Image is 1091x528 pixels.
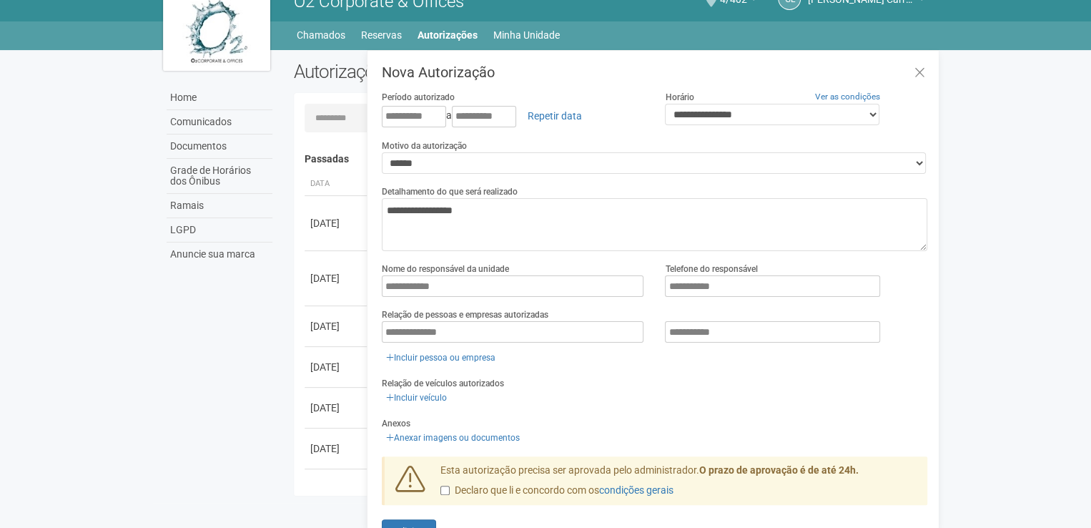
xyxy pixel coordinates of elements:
a: Anexar imagens ou documentos [382,430,524,446]
label: Motivo da autorização [382,140,467,152]
a: Home [167,86,272,110]
a: Autorizações [418,25,478,45]
a: Minha Unidade [493,25,560,45]
div: [DATE] [310,216,363,230]
strong: O prazo de aprovação é de até 24h. [699,464,859,476]
input: Declaro que li e concordo com oscondições gerais [440,486,450,495]
a: Repetir data [518,104,591,128]
div: [DATE] [310,401,363,415]
label: Telefone do responsável [665,263,757,275]
label: Detalhamento do que será realizado [382,185,518,198]
div: Esta autorização precisa ser aprovada pelo administrador. [430,464,927,505]
label: Relação de veículos autorizados [382,377,504,390]
label: Horário [665,91,693,104]
a: Incluir veículo [382,390,451,406]
div: [DATE] [310,360,363,374]
h4: Passadas [305,154,917,165]
label: Período autorizado [382,91,455,104]
div: [DATE] [310,319,363,333]
h2: Autorizações [294,61,600,82]
a: LGPD [167,218,272,243]
label: Anexos [382,417,410,430]
a: Ver as condições [815,92,880,102]
a: Anuncie sua marca [167,243,272,266]
label: Relação de pessoas e empresas autorizadas [382,308,548,321]
a: Incluir pessoa ou empresa [382,350,500,366]
div: [DATE] [310,441,363,456]
h3: Nova Autorização [382,65,927,79]
label: Declaro que li e concordo com os [440,484,673,498]
a: Ramais [167,194,272,218]
a: Comunicados [167,110,272,135]
a: Documentos [167,135,272,159]
th: Data [305,172,369,196]
div: a [382,104,644,128]
a: Chamados [297,25,345,45]
a: Grade de Horários dos Ônibus [167,159,272,194]
label: Nome do responsável da unidade [382,263,509,275]
div: [DATE] [310,271,363,285]
a: Reservas [361,25,402,45]
a: condições gerais [599,484,673,496]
